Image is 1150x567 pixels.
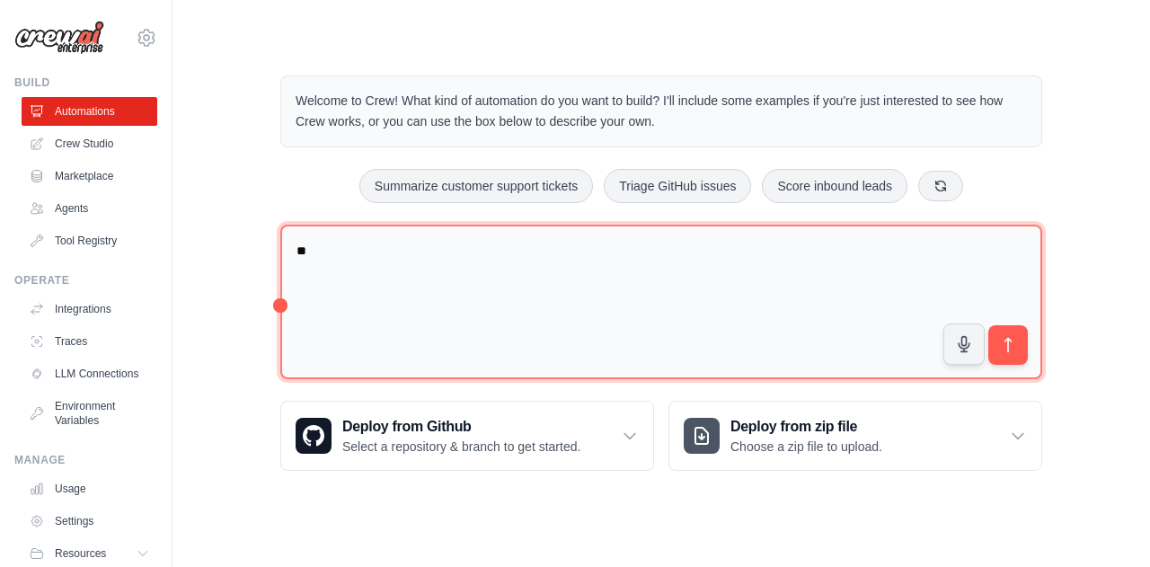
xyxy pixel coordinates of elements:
[14,21,104,55] img: Logo
[22,226,157,255] a: Tool Registry
[359,169,593,203] button: Summarize customer support tickets
[22,162,157,190] a: Marketplace
[342,416,580,438] h3: Deploy from Github
[14,453,157,467] div: Manage
[14,75,157,90] div: Build
[22,507,157,536] a: Settings
[604,169,751,203] button: Triage GitHub issues
[342,438,580,456] p: Select a repository & branch to get started.
[730,438,882,456] p: Choose a zip file to upload.
[22,474,157,503] a: Usage
[296,91,1027,132] p: Welcome to Crew! What kind of automation do you want to build? I'll include some examples if you'...
[22,129,157,158] a: Crew Studio
[22,327,157,356] a: Traces
[55,546,106,561] span: Resources
[22,97,157,126] a: Automations
[730,416,882,438] h3: Deploy from zip file
[14,273,157,288] div: Operate
[22,392,157,435] a: Environment Variables
[762,169,907,203] button: Score inbound leads
[22,359,157,388] a: LLM Connections
[22,295,157,323] a: Integrations
[22,194,157,223] a: Agents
